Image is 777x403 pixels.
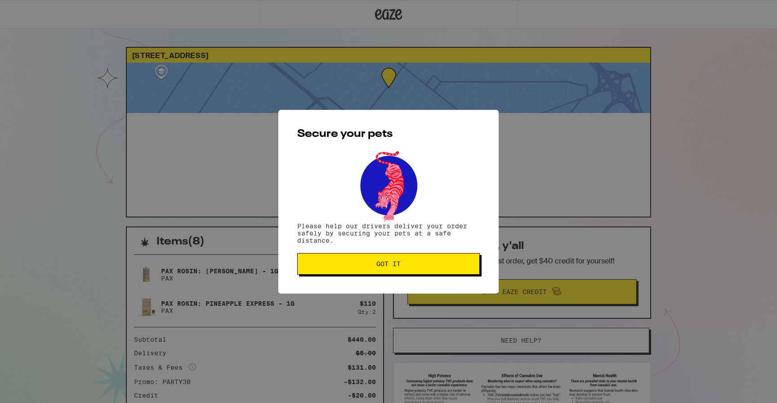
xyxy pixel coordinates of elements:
img: pets [352,149,425,222]
span: Got it [376,261,401,267]
span: Hi. Need any help? [5,6,65,14]
h2: Secure your pets [297,129,480,140]
p: Please help our drivers deliver your order safely by securing your pets at a safe distance. [297,222,480,244]
button: Got it [297,253,480,275]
